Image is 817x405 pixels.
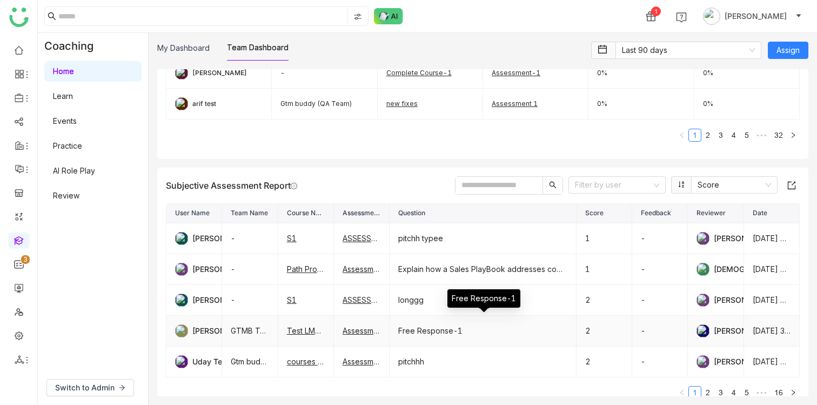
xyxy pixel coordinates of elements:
[53,141,82,150] a: Practice
[272,58,377,89] td: -
[702,387,714,399] a: 2
[675,129,688,142] li: Previous Page
[175,67,188,79] img: 684a9ad2de261c4b36a3cd74
[287,295,297,304] a: S1
[272,89,377,119] td: Gtm buddy (QA Team)
[390,285,576,316] td: longgg
[753,129,771,142] span: •••
[287,264,367,274] a: Path Proper Course-1
[771,386,787,399] li: 16
[175,324,188,337] img: 684a961782a3912df7c0ce26
[175,294,188,307] img: 684a9b3fde261c4b36a3d19f
[698,177,771,193] nz-select-item: Score
[577,254,632,285] td: 1
[577,285,632,316] td: 2
[222,347,278,377] td: Gtm buddy (QA Team)
[353,12,362,21] img: search-type.svg
[386,99,418,108] a: new fixes
[715,387,727,399] a: 3
[492,69,540,77] a: Assessment-1
[46,379,134,396] button: Switch to Admin
[714,386,727,399] li: 3
[343,234,393,243] a: ASSESSMENT
[725,10,787,22] span: [PERSON_NAME]
[222,254,278,285] td: -
[714,325,776,337] div: [PERSON_NAME]
[675,386,688,399] button: Previous Page
[744,204,800,223] th: Date
[714,233,776,244] div: [PERSON_NAME]
[192,356,229,368] div: Uday Test
[192,99,216,109] div: arif test
[343,264,392,274] a: Assessment 2
[278,204,334,223] th: Course Name
[287,234,297,243] a: S1
[727,386,740,399] li: 4
[688,204,744,223] th: Reviewer
[227,43,289,52] a: Team Dashboard
[728,129,740,141] a: 4
[588,58,694,89] td: 0%
[577,223,632,254] td: 1
[192,263,255,275] div: [PERSON_NAME]
[728,387,740,399] a: 4
[577,347,632,377] td: 2
[192,294,255,306] div: [PERSON_NAME]
[744,347,800,377] td: [DATE] 4:39 AM
[23,254,28,265] p: 3
[632,204,688,223] th: Feedback
[577,316,632,347] td: 2
[694,89,800,119] td: 0%
[492,99,538,108] a: Assessment 1
[632,347,688,377] td: -
[166,204,222,223] th: User Name
[694,58,800,89] td: 0%
[390,254,576,285] td: Explain how a Sales PlayBook addresses common sales challenges and supports sales team effectiven...
[166,180,297,191] div: Subjective Assessment Report
[55,382,115,394] span: Switch to Admin
[741,387,753,399] a: 5
[390,223,576,254] td: pitchh typee
[175,263,188,276] img: 684a9b22de261c4b36a3d00f
[697,355,709,368] img: 684a9b22de261c4b36a3d00f
[740,129,753,142] li: 5
[287,326,361,335] a: Test LMS Dashboard
[390,204,576,223] th: Question
[714,356,776,368] div: [PERSON_NAME]
[53,191,79,200] a: Review
[753,129,771,142] li: Next 5 Pages
[741,129,753,141] a: 5
[632,254,688,285] td: -
[175,232,188,245] img: 684a9b3fde261c4b36a3d19f
[787,386,800,399] button: Next Page
[386,69,452,77] a: Complete Course-1
[753,386,771,399] span: •••
[632,316,688,347] td: -
[715,129,727,141] a: 3
[744,223,800,254] td: [DATE] 1:51 AM
[702,129,714,141] a: 2
[697,294,709,307] img: 684a9b22de261c4b36a3d00f
[697,324,709,337] img: 684a9742de261c4b36a3ada0
[157,43,210,52] a: My Dashboard
[21,255,30,264] nz-badge-sup: 3
[727,129,740,142] li: 4
[776,44,800,56] span: Assign
[222,204,278,223] th: Team Name
[701,8,804,25] button: [PERSON_NAME]
[38,33,110,59] div: Coaching
[771,129,787,142] li: 32
[287,357,339,366] a: courses 14:02
[53,166,95,175] a: AI Role Play
[175,97,188,110] img: 684abccfde261c4b36a4c026
[701,386,714,399] li: 2
[676,12,687,23] img: help.svg
[53,116,77,125] a: Events
[689,129,701,141] a: 1
[374,8,403,24] img: ask-buddy-normal.svg
[343,326,396,335] a: Assessment -1
[222,223,278,254] td: -
[697,232,709,245] img: 684a9b22de261c4b36a3d00f
[577,204,632,223] th: Score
